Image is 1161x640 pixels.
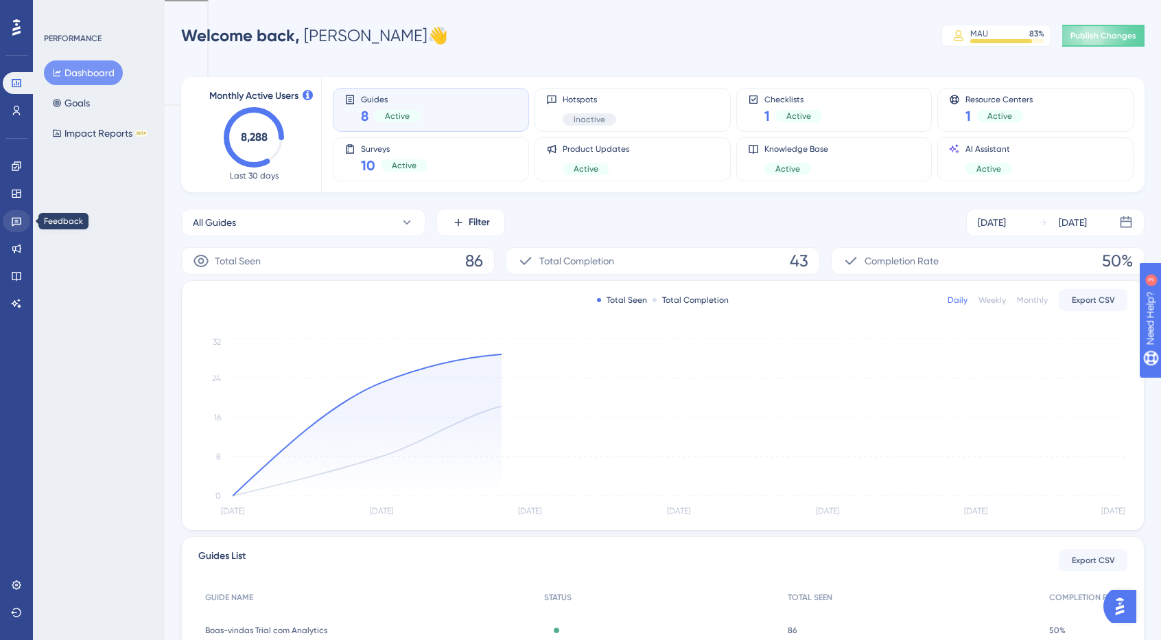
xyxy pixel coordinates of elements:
[205,625,327,636] span: Boas-vindas Trial com Analytics
[976,163,1001,174] span: Active
[1102,250,1133,272] span: 50%
[865,253,939,269] span: Completion Rate
[667,506,690,516] tspan: [DATE]
[965,106,971,126] span: 1
[361,94,421,104] span: Guides
[205,592,253,603] span: GUIDE NAME
[563,144,629,155] span: Product Updates
[44,33,102,44] div: PERFORMANCE
[1062,25,1145,47] button: Publish Changes
[44,91,98,115] button: Goals
[970,28,988,39] div: MAU
[436,209,505,236] button: Filter
[198,548,246,573] span: Guides List
[775,163,800,174] span: Active
[221,506,244,516] tspan: [DATE]
[544,592,572,603] span: STATUS
[1103,586,1145,627] iframe: UserGuiding AI Assistant Launcher
[518,506,541,516] tspan: [DATE]
[361,156,375,175] span: 10
[1059,549,1127,571] button: Export CSV
[1070,30,1136,41] span: Publish Changes
[465,250,483,272] span: 86
[1049,592,1121,603] span: COMPLETION RATE
[215,491,221,501] tspan: 0
[764,94,822,104] span: Checklists
[1059,289,1127,311] button: Export CSV
[574,114,605,125] span: Inactive
[1059,214,1087,231] div: [DATE]
[44,60,123,85] button: Dashboard
[32,3,86,20] span: Need Help?
[212,374,221,383] tspan: 24
[574,163,598,174] span: Active
[213,337,221,347] tspan: 32
[965,94,1033,104] span: Resource Centers
[1049,625,1066,636] span: 50%
[135,130,148,137] div: BETA
[764,106,770,126] span: 1
[392,160,417,171] span: Active
[948,295,967,306] div: Daily
[987,111,1012,122] span: Active
[230,170,279,181] span: Last 30 days
[1072,555,1115,566] span: Export CSV
[181,209,425,236] button: All Guides
[181,25,300,45] span: Welcome back,
[469,214,490,231] span: Filter
[95,7,99,18] div: 3
[978,295,1006,306] div: Weekly
[209,88,298,104] span: Monthly Active Users
[965,144,1012,155] span: AI Assistant
[786,111,811,122] span: Active
[790,250,808,272] span: 43
[563,94,616,105] span: Hotspots
[214,413,221,422] tspan: 16
[816,506,839,516] tspan: [DATE]
[361,144,427,153] span: Surveys
[653,295,729,306] div: Total Completion
[193,214,236,231] span: All Guides
[978,214,1006,231] div: [DATE]
[216,452,221,461] tspan: 8
[215,253,261,269] span: Total Seen
[788,625,797,636] span: 86
[597,295,647,306] div: Total Seen
[788,592,832,603] span: TOTAL SEEN
[181,25,448,47] div: [PERSON_NAME] 👋
[370,506,393,516] tspan: [DATE]
[1072,295,1115,306] span: Export CSV
[764,144,828,155] span: Knowledge Base
[385,111,410,122] span: Active
[1101,506,1125,516] tspan: [DATE]
[964,506,987,516] tspan: [DATE]
[1029,28,1044,39] div: 83 %
[361,106,368,126] span: 8
[1017,295,1048,306] div: Monthly
[44,121,156,146] button: Impact ReportsBETA
[241,130,268,144] text: 8,288
[539,253,614,269] span: Total Completion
